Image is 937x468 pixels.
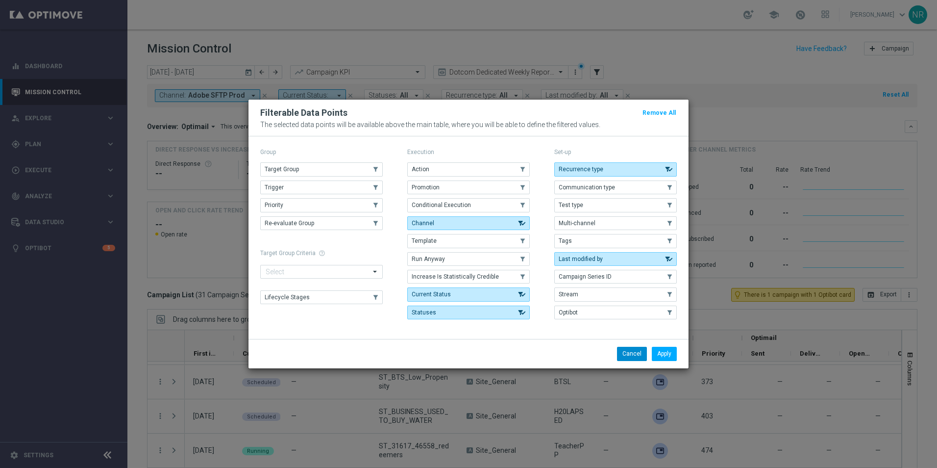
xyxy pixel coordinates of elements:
span: Current Status [412,291,451,298]
p: Execution [407,148,530,156]
span: Statuses [412,309,436,316]
p: Group [260,148,383,156]
button: Remove All [641,107,677,118]
span: Re-evaluate Group [265,220,314,227]
span: Multi-channel [559,220,595,227]
button: Priority [260,198,383,212]
button: Campaign Series ID [554,270,677,284]
h2: Filterable Data Points [260,107,347,119]
button: Multi-channel [554,216,677,230]
span: Test type [559,202,583,208]
span: Channel [412,220,434,227]
span: Promotion [412,184,440,191]
button: Recurrence type [554,162,677,176]
span: Stream [559,291,578,298]
button: Target Group [260,162,383,176]
button: Last modified by [554,252,677,266]
button: Communication type [554,181,677,194]
button: Lifecycle Stages [260,290,383,304]
p: Set-up [554,148,677,156]
button: Promotion [407,181,530,194]
span: Communication type [559,184,615,191]
span: Conditional Execution [412,202,471,208]
button: Current Status [407,287,530,301]
button: Re-evaluate Group [260,216,383,230]
button: Stream [554,287,677,301]
button: Apply [652,347,677,361]
span: Template [412,237,437,244]
span: Recurrence type [559,166,603,173]
span: Increase Is Statistically Credible [412,273,499,280]
button: Template [407,234,530,248]
span: Action [412,166,429,173]
span: Optibot [559,309,578,316]
span: Lifecycle Stages [265,294,310,301]
button: Test type [554,198,677,212]
span: Last modified by [559,256,603,262]
span: Priority [265,202,283,208]
p: The selected data points will be available above the main table, where you will be able to define... [260,121,677,129]
button: Run Anyway [407,252,530,266]
span: Run Anyway [412,256,445,262]
button: Action [407,162,530,176]
span: Target Group [265,166,299,173]
span: Tags [559,237,572,244]
button: Cancel [617,347,647,361]
span: Trigger [265,184,284,191]
button: Tags [554,234,677,248]
button: Channel [407,216,530,230]
button: Statuses [407,306,530,319]
h1: Target Group Criteria [260,250,383,257]
span: help_outline [319,250,325,257]
span: Campaign Series ID [559,273,612,280]
button: Conditional Execution [407,198,530,212]
button: Increase Is Statistically Credible [407,270,530,284]
button: Optibot [554,306,677,319]
button: Trigger [260,181,383,194]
